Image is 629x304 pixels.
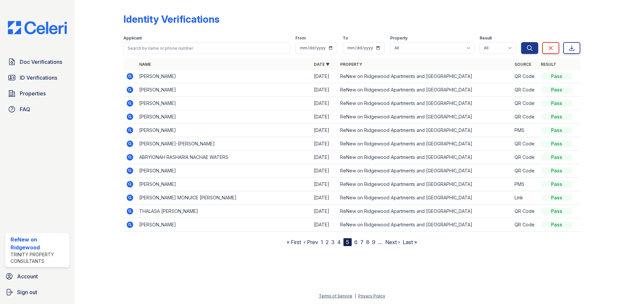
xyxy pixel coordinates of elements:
td: [PERSON_NAME] [137,218,311,232]
td: QR Code [512,110,538,124]
a: 2 [326,239,329,245]
a: 1 [321,239,323,245]
td: [DATE] [311,124,338,137]
td: [DATE] [311,70,338,83]
td: [PERSON_NAME] [137,70,311,83]
div: Pass [541,100,572,107]
div: ReNew on Ridgewood [11,236,67,251]
td: ReNew on Ridgewood Apartments and [GEOGRAPHIC_DATA] [338,137,512,151]
td: [PERSON_NAME] [137,110,311,124]
div: Trinity Property Consultants [11,251,67,265]
a: ‹ Prev [304,239,318,245]
td: [DATE] [311,218,338,232]
a: Last » [403,239,417,245]
td: [DATE] [311,137,338,151]
td: [DATE] [311,110,338,124]
label: To [343,36,348,41]
span: Properties [20,89,46,97]
a: Account [3,270,72,283]
a: Result [541,62,556,67]
td: QR Code [512,164,538,178]
div: Pass [541,114,572,120]
div: Identity Verifications [123,13,219,25]
td: [DATE] [311,178,338,191]
a: 7 [360,239,364,245]
td: ReNew on Ridgewood Apartments and [GEOGRAPHIC_DATA] [338,191,512,205]
a: 6 [354,239,358,245]
td: [DATE] [311,83,338,97]
td: QR Code [512,70,538,83]
div: Pass [541,127,572,134]
label: Result [480,36,492,41]
div: Pass [541,73,572,80]
div: Pass [541,221,572,228]
td: [PERSON_NAME] [137,83,311,97]
label: From [295,36,306,41]
td: [DATE] [311,205,338,218]
a: Source [515,62,531,67]
td: ReNew on Ridgewood Apartments and [GEOGRAPHIC_DATA] [338,218,512,232]
div: Pass [541,154,572,161]
td: [PERSON_NAME] [137,124,311,137]
td: QR Code [512,218,538,232]
img: CE_Logo_Blue-a8612792a0a2168367f1c8372b55b34899dd931a85d93a1a3d3e32e68fde9ad4.png [3,21,72,34]
a: 9 [372,239,375,245]
a: 4 [337,239,341,245]
td: [PERSON_NAME] MONUICE [PERSON_NAME] [137,191,311,205]
span: ID Verifications [20,74,57,82]
td: ReNew on Ridgewood Apartments and [GEOGRAPHIC_DATA] [338,70,512,83]
td: ReNew on Ridgewood Apartments and [GEOGRAPHIC_DATA] [338,151,512,164]
a: FAQ [5,103,69,116]
td: Link [512,191,538,205]
a: Properties [5,87,69,100]
td: ReNew on Ridgewood Apartments and [GEOGRAPHIC_DATA] [338,164,512,178]
div: Pass [541,87,572,93]
label: Applicant [123,36,142,41]
div: Pass [541,208,572,215]
div: 5 [343,238,352,246]
td: [DATE] [311,191,338,205]
div: Pass [541,181,572,188]
td: ReNew on Ridgewood Apartments and [GEOGRAPHIC_DATA] [338,97,512,110]
a: Name [139,62,151,67]
a: 3 [331,239,335,245]
td: [DATE] [311,151,338,164]
span: … [378,238,383,246]
a: « First [287,239,301,245]
td: QR Code [512,137,538,151]
input: Search by name or phone number [123,42,290,54]
div: | [355,293,356,298]
span: Account [17,272,38,280]
a: Property [340,62,362,67]
span: Doc Verifications [20,58,62,66]
td: ReNew on Ridgewood Apartments and [GEOGRAPHIC_DATA] [338,110,512,124]
td: PMS [512,178,538,191]
div: Pass [541,140,572,147]
a: Date ▼ [314,62,330,67]
td: [PERSON_NAME]-[PERSON_NAME] [137,137,311,151]
td: ReNew on Ridgewood Apartments and [GEOGRAPHIC_DATA] [338,83,512,97]
td: PMS [512,124,538,137]
td: [PERSON_NAME] [137,178,311,191]
td: ReNew on Ridgewood Apartments and [GEOGRAPHIC_DATA] [338,205,512,218]
a: 8 [366,239,369,245]
a: Sign out [3,286,72,299]
span: FAQ [20,105,30,113]
div: Pass [541,167,572,174]
a: Doc Verifications [5,55,69,68]
td: ABRYIONAH RASHARIA NACHAE WATERS [137,151,311,164]
td: QR Code [512,151,538,164]
span: Sign out [17,288,37,296]
td: THALASA [PERSON_NAME] [137,205,311,218]
a: ID Verifications [5,71,69,84]
a: Terms of Service [319,293,352,298]
td: ReNew on Ridgewood Apartments and [GEOGRAPHIC_DATA] [338,124,512,137]
td: QR Code [512,97,538,110]
td: [DATE] [311,97,338,110]
a: Next › [385,239,400,245]
td: [DATE] [311,164,338,178]
td: [PERSON_NAME] [137,97,311,110]
td: QR Code [512,83,538,97]
td: QR Code [512,205,538,218]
